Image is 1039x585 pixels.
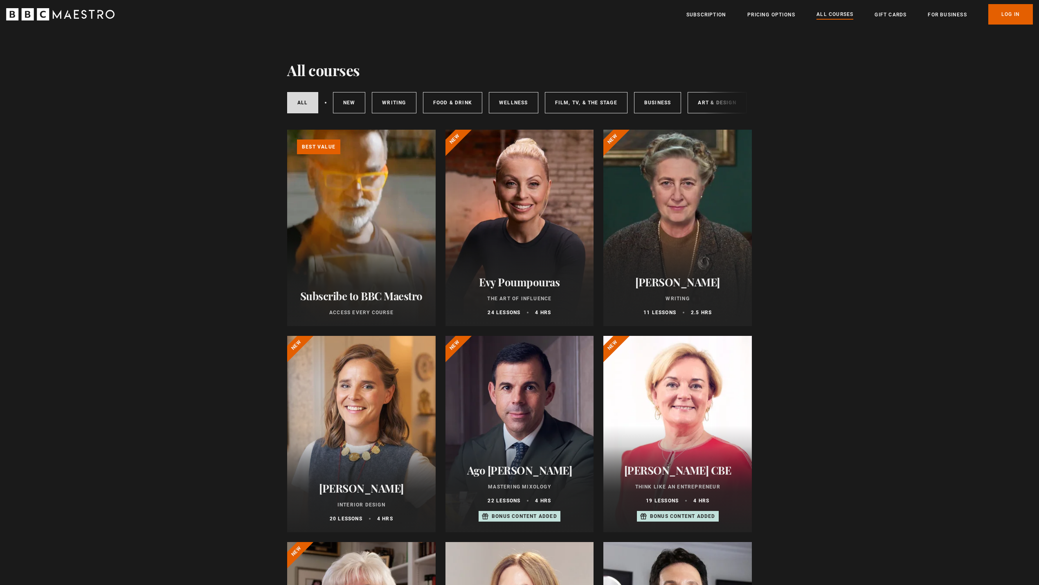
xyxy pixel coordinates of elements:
[634,92,681,113] a: Business
[988,4,1033,25] a: Log In
[6,8,115,20] svg: BBC Maestro
[297,501,426,509] p: Interior Design
[297,482,426,495] h2: [PERSON_NAME]
[333,92,366,113] a: New
[603,130,752,326] a: [PERSON_NAME] Writing 11 lessons 2.5 hrs New
[545,92,627,113] a: Film, TV, & The Stage
[613,295,742,302] p: Writing
[928,11,967,19] a: For business
[646,497,679,504] p: 19 lessons
[688,92,746,113] a: Art & Design
[287,336,436,532] a: [PERSON_NAME] Interior Design 20 lessons 4 hrs New
[613,464,742,477] h2: [PERSON_NAME] CBE
[377,515,393,522] p: 4 hrs
[492,513,557,520] p: Bonus content added
[287,61,360,79] h1: All courses
[816,10,853,19] a: All Courses
[875,11,906,19] a: Gift Cards
[747,11,795,19] a: Pricing Options
[455,464,584,477] h2: Ago [PERSON_NAME]
[535,497,551,504] p: 4 hrs
[686,4,1033,25] nav: Primary
[613,276,742,288] h2: [PERSON_NAME]
[535,309,551,316] p: 4 hrs
[445,336,594,532] a: Ago [PERSON_NAME] Mastering Mixology 22 lessons 4 hrs Bonus content added New
[455,295,584,302] p: The Art of Influence
[613,483,742,491] p: Think Like an Entrepreneur
[691,309,712,316] p: 2.5 hrs
[488,309,520,316] p: 24 lessons
[423,92,482,113] a: Food & Drink
[489,92,538,113] a: Wellness
[445,130,594,326] a: Evy Poumpouras The Art of Influence 24 lessons 4 hrs New
[686,11,726,19] a: Subscription
[455,483,584,491] p: Mastering Mixology
[372,92,416,113] a: Writing
[693,497,709,504] p: 4 hrs
[643,309,676,316] p: 11 lessons
[650,513,715,520] p: Bonus content added
[455,276,584,288] h2: Evy Poumpouras
[287,92,318,113] a: All
[488,497,520,504] p: 22 lessons
[603,336,752,532] a: [PERSON_NAME] CBE Think Like an Entrepreneur 19 lessons 4 hrs Bonus content added New
[297,139,340,154] p: Best value
[330,515,362,522] p: 20 lessons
